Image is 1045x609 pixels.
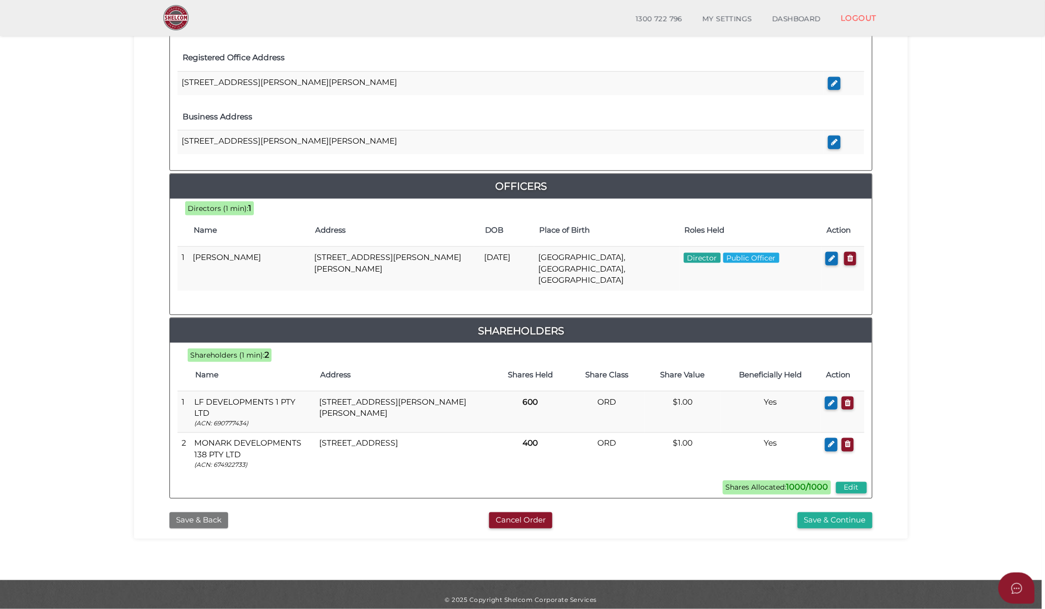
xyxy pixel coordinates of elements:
[569,433,644,474] td: ORD
[826,371,859,379] h4: Action
[194,461,312,469] p: (ACN: 674922733)
[826,226,859,235] h4: Action
[188,204,248,213] span: Directors (1 min):
[170,323,872,339] a: Shareholders
[316,433,492,474] td: [STREET_ADDRESS]
[489,512,552,529] button: Cancel Order
[539,226,674,235] h4: Place of Birth
[480,247,534,291] td: [DATE]
[190,391,316,433] td: LF DEVELOPMENTS 1 PTY LTD
[194,419,312,427] p: (ACN: 690777434)
[644,433,720,474] td: $1.00
[649,371,715,379] h4: Share Value
[178,433,190,474] td: 2
[178,247,189,291] td: 1
[534,247,679,291] td: [GEOGRAPHIC_DATA], [GEOGRAPHIC_DATA], [GEOGRAPHIC_DATA]
[998,573,1035,604] button: Open asap
[178,71,824,95] td: [STREET_ADDRESS][PERSON_NAME][PERSON_NAME]
[178,45,824,71] th: Registered Office Address
[836,482,867,494] button: Edit
[178,130,824,154] td: [STREET_ADDRESS][PERSON_NAME][PERSON_NAME]
[723,481,831,495] span: Shares Allocated:
[194,226,305,235] h4: Name
[195,371,311,379] h4: Name
[831,8,887,28] a: LOGOUT
[169,512,228,529] button: Save & Back
[721,433,821,474] td: Yes
[569,391,644,433] td: ORD
[178,104,824,130] th: Business Address
[310,247,480,291] td: [STREET_ADDRESS][PERSON_NAME][PERSON_NAME]
[523,439,538,448] b: 400
[265,350,269,360] b: 2
[787,483,829,492] b: 1000/1000
[316,391,492,433] td: [STREET_ADDRESS][PERSON_NAME][PERSON_NAME]
[190,433,316,474] td: MONARK DEVELOPMENTS 138 PTY LTD
[485,226,529,235] h4: DOB
[762,9,831,29] a: DASHBOARD
[626,9,692,29] a: 1300 722 796
[798,512,873,529] button: Save & Continue
[721,391,821,433] td: Yes
[315,226,475,235] h4: Address
[497,371,563,379] h4: Shares Held
[574,371,639,379] h4: Share Class
[248,203,251,213] b: 1
[321,371,487,379] h4: Address
[190,351,265,360] span: Shareholders (1 min):
[170,178,872,194] a: Officers
[723,253,779,263] span: Public Officer
[178,391,190,433] td: 1
[523,397,538,407] b: 600
[685,226,817,235] h4: Roles Held
[189,247,310,291] td: [PERSON_NAME]
[726,371,816,379] h4: Beneficially Held
[142,595,900,604] div: © 2025 Copyright Shelcom Corporate Services
[644,391,720,433] td: $1.00
[692,9,762,29] a: MY SETTINGS
[684,253,721,263] span: Director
